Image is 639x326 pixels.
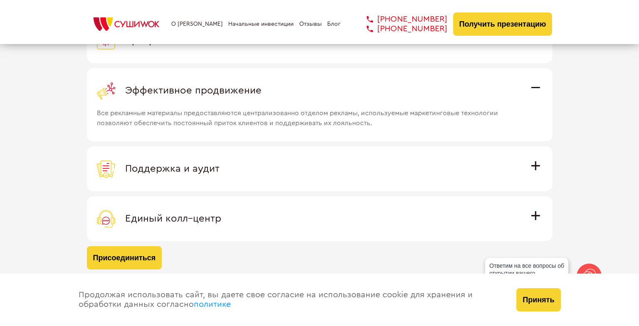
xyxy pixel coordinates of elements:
a: Отзывы [299,21,322,27]
button: Принять [516,288,560,311]
button: Присоединиться [87,246,162,269]
span: Единый колл–центр [125,214,221,224]
a: [PHONE_NUMBER] [354,24,447,34]
a: политике [194,300,231,309]
a: [PHONE_NUMBER] [354,15,447,24]
button: Получить презентацию [453,12,553,36]
span: Все рекламные материалы предоставляются централизованно отделом рекламы, используемые маркетингов... [97,100,520,128]
a: Блог [327,21,340,27]
a: Начальные инвестиции [228,21,294,27]
div: Ответим на все вопросы об открытии вашего [PERSON_NAME]! [485,258,568,289]
img: СУШИWOK [87,15,166,33]
a: О [PERSON_NAME] [171,21,223,27]
span: Эффективное продвижение [125,86,262,96]
div: Продолжая использовать сайт, вы даете свое согласие на использование cookie для хранения и обрабо... [70,274,508,326]
span: Поддержка и аудит [125,164,220,174]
